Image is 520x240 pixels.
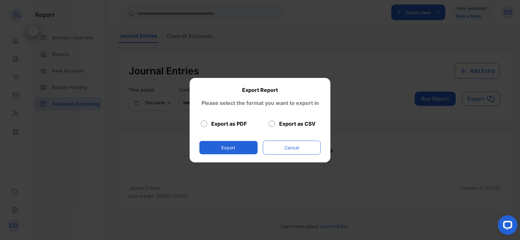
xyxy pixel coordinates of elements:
button: Export [200,141,258,154]
label: Export as CSV [279,120,316,128]
iframe: LiveChat chat widget [493,213,520,240]
p: Please select the format you want to export in [200,94,321,107]
label: Export as PDF [211,120,247,128]
button: Cancel [263,141,321,155]
div: Export Report [200,86,321,94]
